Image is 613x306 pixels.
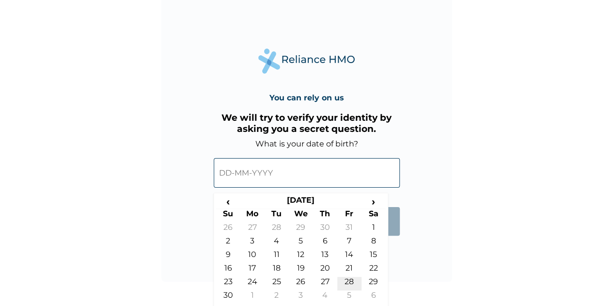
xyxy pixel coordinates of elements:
td: 2 [216,236,240,250]
td: 21 [337,263,362,277]
th: [DATE] [240,195,362,209]
td: 30 [313,223,337,236]
td: 9 [216,250,240,263]
th: Sa [362,209,386,223]
td: 7 [337,236,362,250]
td: 29 [362,277,386,290]
td: 23 [216,277,240,290]
label: What is your date of birth? [255,139,358,148]
th: Fr [337,209,362,223]
td: 17 [240,263,265,277]
td: 10 [240,250,265,263]
td: 3 [289,290,313,304]
td: 16 [216,263,240,277]
td: 15 [362,250,386,263]
td: 24 [240,277,265,290]
span: ‹ [216,195,240,208]
span: › [362,195,386,208]
td: 14 [337,250,362,263]
td: 26 [289,277,313,290]
td: 26 [216,223,240,236]
td: 2 [265,290,289,304]
td: 28 [265,223,289,236]
td: 12 [289,250,313,263]
img: Reliance Health's Logo [258,48,355,73]
td: 6 [313,236,337,250]
td: 20 [313,263,337,277]
td: 5 [337,290,362,304]
td: 28 [337,277,362,290]
td: 4 [265,236,289,250]
th: Th [313,209,337,223]
h3: We will try to verify your identity by asking you a secret question. [214,112,400,134]
td: 5 [289,236,313,250]
td: 27 [313,277,337,290]
td: 30 [216,290,240,304]
td: 8 [362,236,386,250]
td: 31 [337,223,362,236]
th: Tu [265,209,289,223]
h4: You can rely on us [269,93,344,102]
td: 4 [313,290,337,304]
td: 27 [240,223,265,236]
td: 1 [240,290,265,304]
th: Mo [240,209,265,223]
td: 11 [265,250,289,263]
th: We [289,209,313,223]
td: 18 [265,263,289,277]
td: 25 [265,277,289,290]
td: 22 [362,263,386,277]
td: 6 [362,290,386,304]
th: Su [216,209,240,223]
td: 1 [362,223,386,236]
td: 3 [240,236,265,250]
td: 29 [289,223,313,236]
input: DD-MM-YYYY [214,158,400,188]
td: 13 [313,250,337,263]
td: 19 [289,263,313,277]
